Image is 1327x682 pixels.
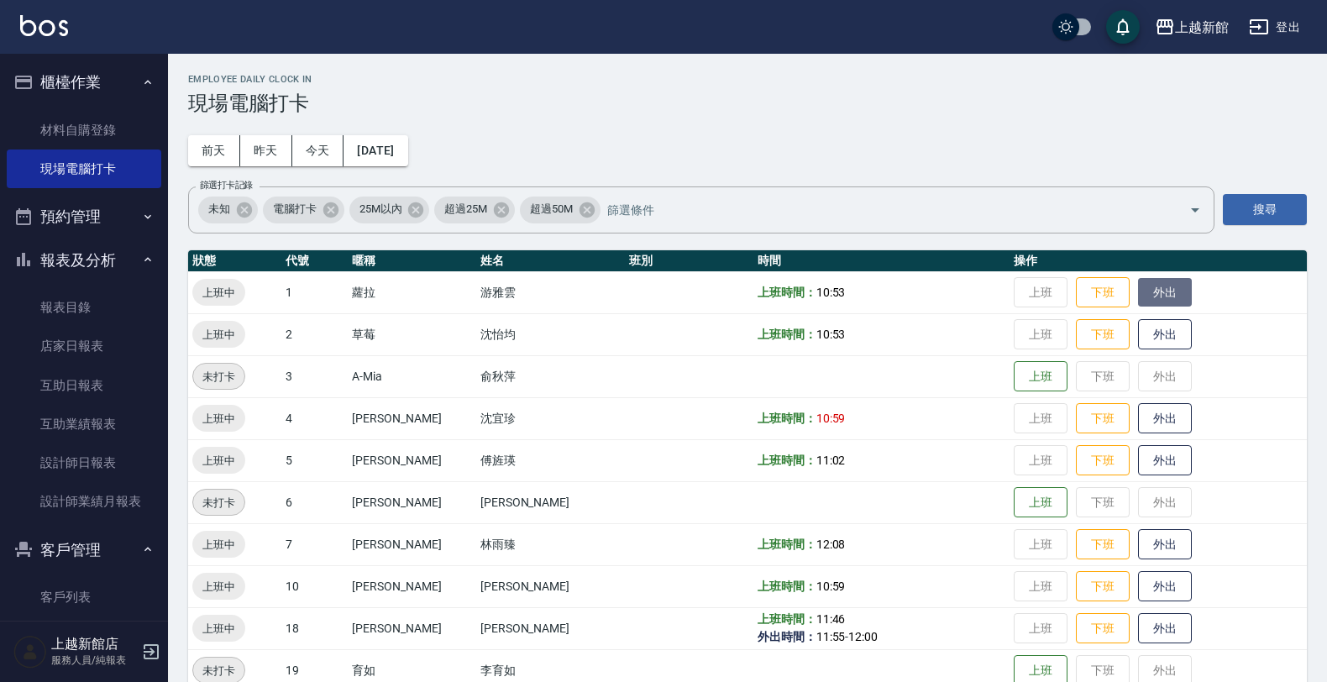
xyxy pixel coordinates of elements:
button: 搜尋 [1223,194,1307,225]
th: 姓名 [476,250,626,272]
button: 櫃檯作業 [7,60,161,104]
b: 上班時間： [758,286,816,299]
th: 代號 [281,250,348,272]
span: 上班中 [192,410,245,428]
b: 上班時間： [758,328,816,341]
img: Logo [20,15,68,36]
td: [PERSON_NAME] [476,565,626,607]
span: 上班中 [192,452,245,470]
button: 下班 [1076,529,1130,560]
button: 下班 [1076,571,1130,602]
a: 互助日報表 [7,366,161,405]
button: 外出 [1138,403,1192,434]
span: 超過50M [520,201,583,218]
th: 狀態 [188,250,281,272]
b: 上班時間： [758,580,816,593]
button: 外出 [1138,571,1192,602]
a: 互助業績報表 [7,405,161,443]
a: 設計師業績月報表 [7,482,161,521]
span: 11:02 [816,454,846,467]
td: 草莓 [348,313,476,355]
th: 班別 [625,250,753,272]
span: 未打卡 [193,662,244,679]
label: 篩選打卡記錄 [200,179,253,191]
a: 店家日報表 [7,327,161,365]
button: 外出 [1138,319,1192,350]
h2: Employee Daily Clock In [188,74,1307,85]
button: 外出 [1138,529,1192,560]
span: 超過25M [434,201,497,218]
span: 上班中 [192,536,245,553]
button: 客戶管理 [7,528,161,572]
td: 蘿拉 [348,271,476,313]
div: 超過25M [434,197,515,223]
th: 暱稱 [348,250,476,272]
div: 25M以內 [349,197,430,223]
th: 操作 [1010,250,1307,272]
span: 10:59 [816,580,846,593]
td: 2 [281,313,348,355]
div: 上越新館 [1175,17,1229,38]
h3: 現場電腦打卡 [188,92,1307,115]
th: 時間 [753,250,1010,272]
button: 下班 [1076,403,1130,434]
button: 報表及分析 [7,239,161,282]
button: 下班 [1076,319,1130,350]
span: 11:46 [816,612,846,626]
img: Person [13,635,47,669]
span: 25M以內 [349,201,412,218]
h5: 上越新館店 [51,636,137,653]
button: 下班 [1076,445,1130,476]
span: 上班中 [192,578,245,595]
button: 昨天 [240,135,292,166]
td: 6 [281,481,348,523]
td: [PERSON_NAME] [348,397,476,439]
td: [PERSON_NAME] [348,481,476,523]
td: 4 [281,397,348,439]
a: 現場電腦打卡 [7,150,161,188]
button: 今天 [292,135,344,166]
span: 上班中 [192,326,245,344]
td: 18 [281,607,348,649]
button: 上越新館 [1148,10,1235,45]
b: 上班時間： [758,538,816,551]
span: 上班中 [192,284,245,302]
td: [PERSON_NAME] [348,523,476,565]
button: 上班 [1014,361,1067,392]
b: 上班時間： [758,612,816,626]
td: 1 [281,271,348,313]
td: 沈宜珍 [476,397,626,439]
td: 傅旌瑛 [476,439,626,481]
button: 上班 [1014,487,1067,518]
td: [PERSON_NAME] [476,607,626,649]
button: 外出 [1138,278,1192,307]
button: Open [1182,197,1209,223]
a: 設計師日報表 [7,443,161,482]
button: 外出 [1138,613,1192,644]
span: 電腦打卡 [263,201,327,218]
td: A-Mia [348,355,476,397]
button: 外出 [1138,445,1192,476]
b: 上班時間： [758,454,816,467]
td: 沈怡均 [476,313,626,355]
td: 游雅雲 [476,271,626,313]
td: [PERSON_NAME] [476,481,626,523]
div: 未知 [198,197,258,223]
span: 12:00 [848,630,878,643]
div: 超過50M [520,197,601,223]
button: 預約管理 [7,195,161,239]
td: 3 [281,355,348,397]
td: [PERSON_NAME] [348,439,476,481]
span: 上班中 [192,620,245,637]
a: 報表目錄 [7,288,161,327]
a: 客戶列表 [7,578,161,616]
span: 未知 [198,201,240,218]
span: 未打卡 [193,368,244,386]
td: - [753,607,1010,649]
button: 登出 [1242,12,1307,43]
td: 5 [281,439,348,481]
td: [PERSON_NAME] [348,607,476,649]
input: 篩選條件 [603,195,1160,224]
td: [PERSON_NAME] [348,565,476,607]
button: 前天 [188,135,240,166]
